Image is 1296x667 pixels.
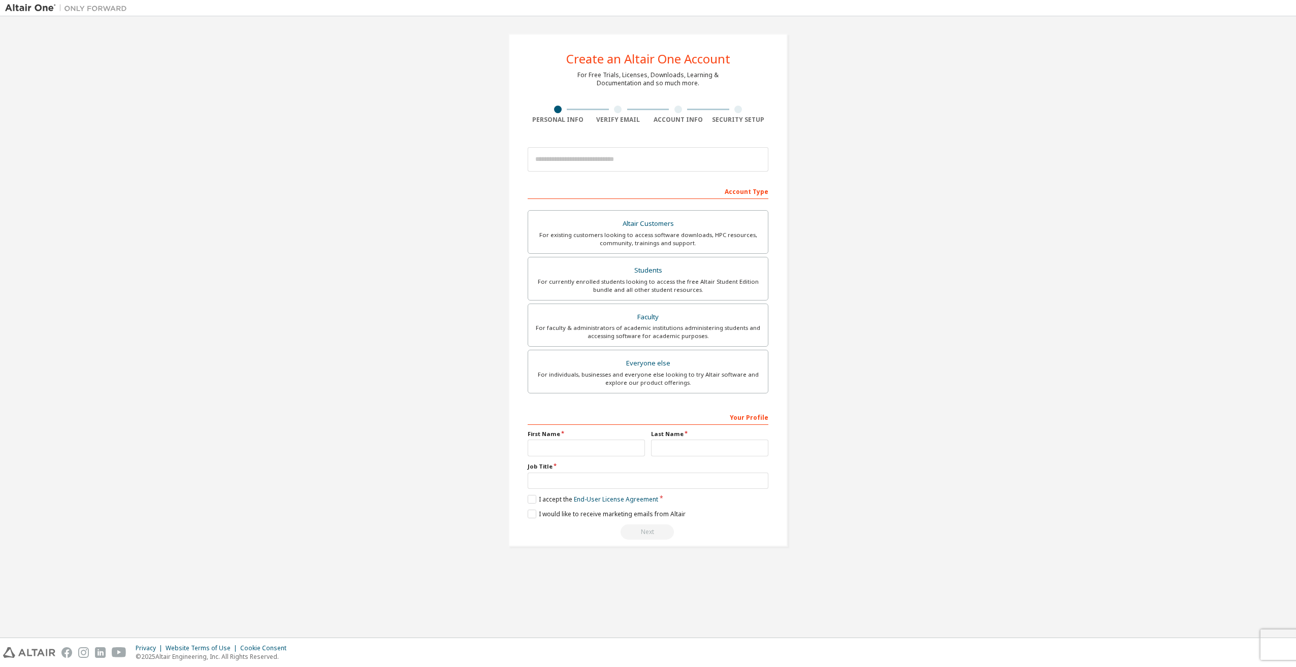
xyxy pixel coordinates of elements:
label: I accept the [528,495,658,504]
img: facebook.svg [61,647,72,658]
div: For Free Trials, Licenses, Downloads, Learning & Documentation and so much more. [577,71,719,87]
div: Verify Email [588,116,649,124]
img: altair_logo.svg [3,647,55,658]
img: Altair One [5,3,132,13]
label: Job Title [528,462,768,471]
div: For individuals, businesses and everyone else looking to try Altair software and explore our prod... [534,371,762,387]
div: Personal Info [528,116,588,124]
div: Cookie Consent [240,644,293,652]
div: Create an Altair One Account [566,53,730,65]
div: Altair Customers [534,217,762,231]
div: Privacy [136,644,166,652]
label: First Name [528,430,645,438]
div: For currently enrolled students looking to access the free Altair Student Edition bundle and all ... [534,278,762,294]
img: linkedin.svg [95,647,106,658]
div: Account Type [528,183,768,199]
div: Read and acccept EULA to continue [528,524,768,540]
div: For faculty & administrators of academic institutions administering students and accessing softwa... [534,324,762,340]
div: Security Setup [708,116,769,124]
div: For existing customers looking to access software downloads, HPC resources, community, trainings ... [534,231,762,247]
div: Students [534,263,762,278]
a: End-User License Agreement [574,495,658,504]
label: Last Name [651,430,768,438]
div: Faculty [534,310,762,324]
div: Account Info [648,116,708,124]
img: instagram.svg [78,647,89,658]
div: Everyone else [534,356,762,371]
label: I would like to receive marketing emails from Altair [528,510,686,518]
div: Your Profile [528,409,768,425]
img: youtube.svg [112,647,126,658]
div: Website Terms of Use [166,644,240,652]
p: © 2025 Altair Engineering, Inc. All Rights Reserved. [136,652,293,661]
